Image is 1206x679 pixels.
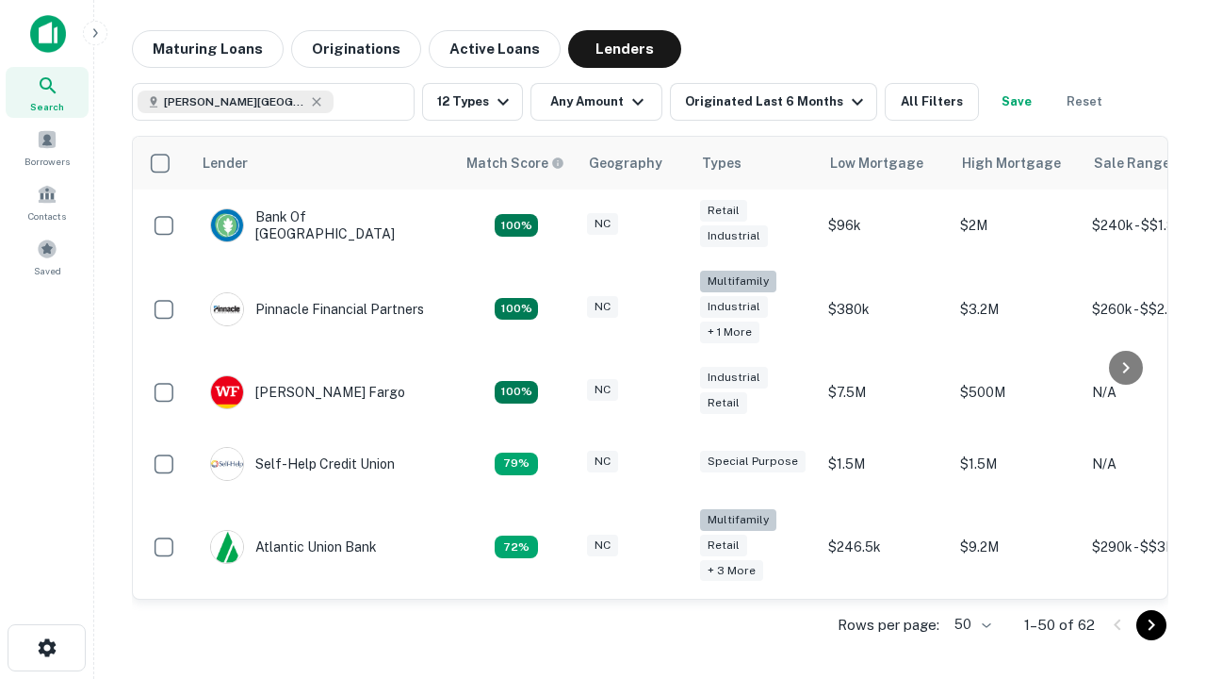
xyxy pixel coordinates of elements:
div: Lender [203,152,248,174]
div: + 1 more [700,322,759,343]
button: 12 Types [422,83,523,121]
div: Pinnacle Financial Partners [210,292,424,326]
div: Matching Properties: 14, hasApolloMatch: undefined [495,214,538,237]
th: Capitalize uses an advanced AI algorithm to match your search with the best lender. The match sco... [455,137,578,190]
div: Matching Properties: 11, hasApolloMatch: undefined [495,453,538,475]
div: Self-help Credit Union [210,447,395,481]
span: Contacts [28,208,66,224]
p: Rows per page: [838,614,939,637]
td: $1.5M [819,428,951,500]
td: $7.5M [819,356,951,428]
button: Lenders [568,30,681,68]
img: capitalize-icon.png [30,15,66,53]
button: Maturing Loans [132,30,284,68]
div: Types [702,152,742,174]
img: picture [211,448,243,480]
div: Industrial [700,296,768,318]
span: [PERSON_NAME][GEOGRAPHIC_DATA], [GEOGRAPHIC_DATA] [164,93,305,110]
th: Lender [191,137,455,190]
td: $3.2M [951,261,1083,356]
th: Geography [578,137,691,190]
div: Low Mortgage [830,152,923,174]
div: NC [587,296,618,318]
td: $380k [819,261,951,356]
div: Originated Last 6 Months [685,91,869,113]
button: Originated Last 6 Months [670,83,877,121]
div: Matching Properties: 10, hasApolloMatch: undefined [495,536,538,558]
button: All Filters [885,83,979,121]
a: Saved [6,231,89,282]
img: picture [211,531,243,563]
div: NC [587,213,618,235]
img: picture [211,293,243,325]
img: picture [211,209,243,241]
div: [PERSON_NAME] Fargo [210,375,405,409]
a: Contacts [6,176,89,227]
div: NC [587,535,618,556]
div: Sale Range [1094,152,1170,174]
iframe: Chat Widget [1112,528,1206,619]
a: Search [6,67,89,118]
div: Industrial [700,225,768,247]
td: $1.5M [951,428,1083,500]
th: Low Mortgage [819,137,951,190]
div: NC [587,451,618,472]
span: Saved [34,263,61,278]
a: Borrowers [6,122,89,173]
div: Capitalize uses an advanced AI algorithm to match your search with the best lender. The match sco... [466,153,564,174]
img: picture [211,376,243,408]
button: Reset [1054,83,1115,121]
div: Bank Of [GEOGRAPHIC_DATA] [210,208,436,242]
button: Active Loans [429,30,561,68]
h6: Match Score [466,153,561,174]
td: $2M [951,190,1083,261]
button: Originations [291,30,421,68]
div: Retail [700,392,747,414]
div: Retail [700,535,747,556]
div: 50 [947,611,994,638]
span: Search [30,99,64,114]
div: Atlantic Union Bank [210,530,377,564]
span: Borrowers [24,154,70,169]
button: Any Amount [530,83,662,121]
td: $96k [819,190,951,261]
div: Special Purpose [700,451,806,472]
div: Multifamily [700,509,776,531]
div: + 3 more [700,560,763,582]
div: High Mortgage [962,152,1061,174]
div: NC [587,379,618,401]
div: Multifamily [700,271,776,292]
td: $9.2M [951,500,1083,595]
div: Matching Properties: 25, hasApolloMatch: undefined [495,298,538,321]
div: Retail [700,200,747,222]
button: Save your search to get updates of matches that match your search criteria. [986,83,1047,121]
div: Matching Properties: 14, hasApolloMatch: undefined [495,381,538,404]
th: Types [691,137,819,190]
td: $500M [951,356,1083,428]
div: Geography [589,152,662,174]
button: Go to next page [1136,610,1166,640]
td: $246.5k [819,500,951,595]
div: Industrial [700,367,768,389]
th: High Mortgage [951,137,1083,190]
p: 1–50 of 62 [1024,614,1095,637]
